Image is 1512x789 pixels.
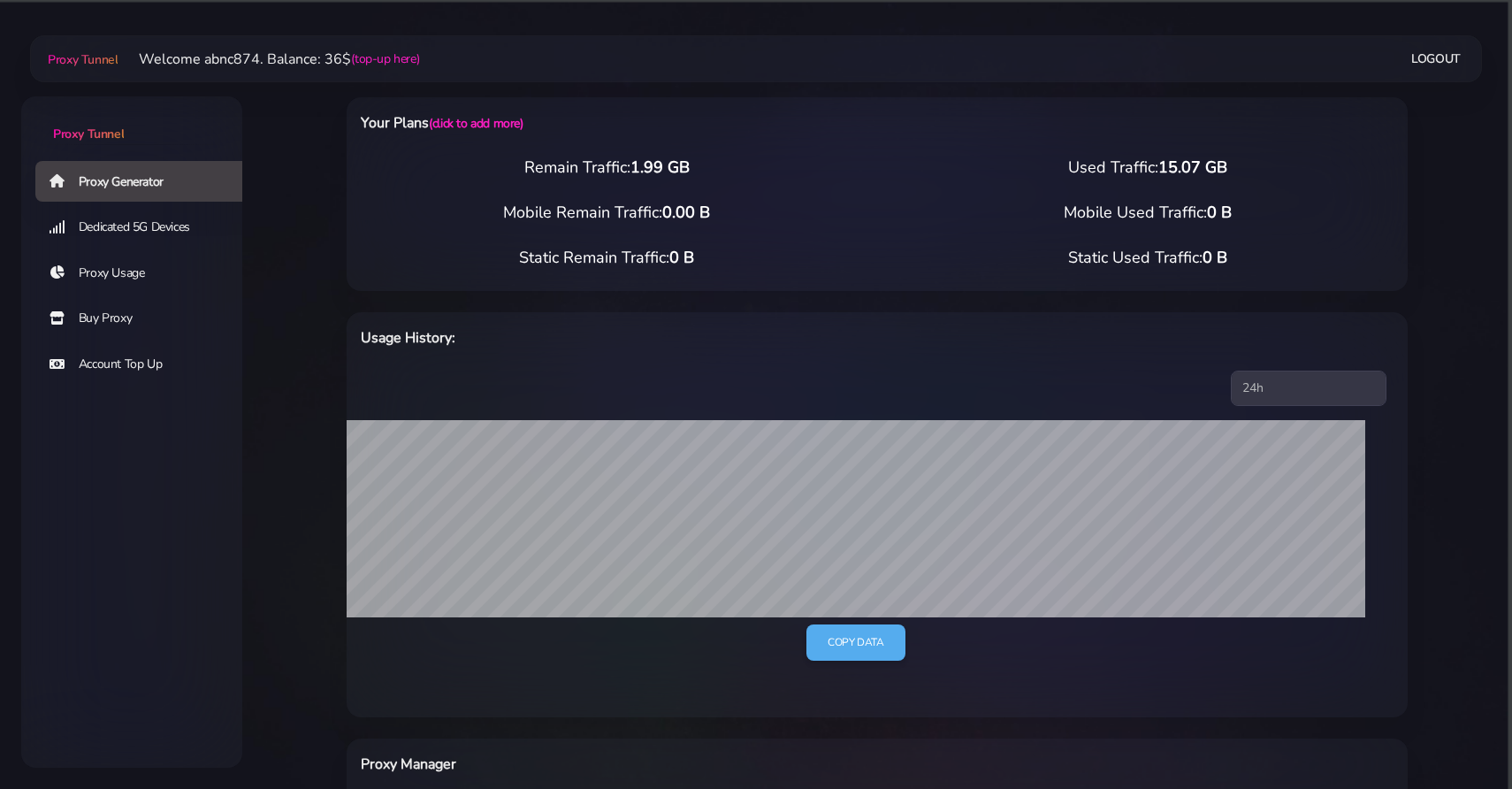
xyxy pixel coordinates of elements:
a: Proxy Tunnel [21,96,242,143]
span: 0.00 B [662,202,710,223]
a: Proxy Generator [35,161,256,202]
iframe: Webchat Widget [1426,703,1490,767]
span: 0 B [1203,247,1227,268]
div: Mobile Remain Traffic: [336,201,877,225]
a: Account Top Up [35,344,256,385]
a: Proxy Tunnel [44,45,118,73]
h6: Your Plans [361,111,954,134]
span: 15.07 GB [1158,157,1227,178]
a: Buy Proxy [35,298,256,339]
a: (top-up here) [351,50,419,68]
div: Used Traffic: [877,156,1418,180]
div: Static Used Traffic: [877,246,1418,270]
span: Proxy Tunnel [48,51,118,68]
div: Static Remain Traffic: [336,246,877,270]
div: Remain Traffic: [336,156,877,180]
span: Proxy Tunnel [53,126,124,142]
a: Copy data [806,624,905,661]
a: (click to add more) [429,115,523,132]
a: Proxy Usage [35,253,256,294]
div: Mobile Used Traffic: [877,201,1418,225]
span: 0 B [669,247,694,268]
span: 0 B [1207,202,1232,223]
h6: Usage History: [361,326,954,349]
li: Welcome abnc874. Balance: 36$ [118,49,419,70]
a: Dedicated 5G Devices [35,207,256,248]
h6: Proxy Manager [361,753,954,776]
span: 1.99 GB [630,157,690,178]
a: Logout [1411,42,1461,75]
